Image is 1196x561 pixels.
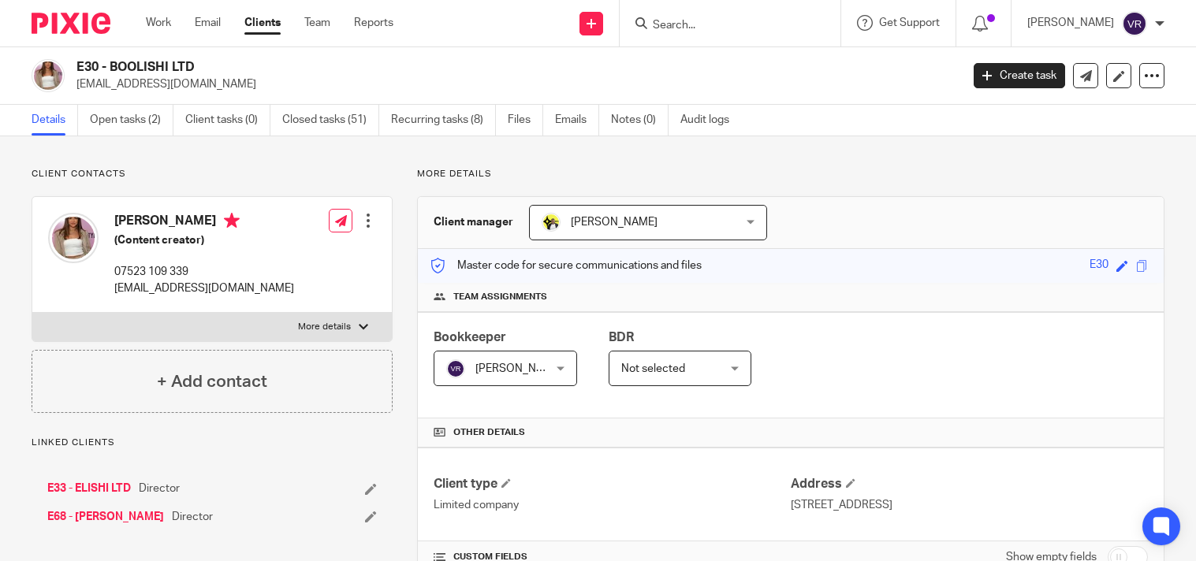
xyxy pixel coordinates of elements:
[680,105,741,136] a: Audit logs
[185,105,270,136] a: Client tasks (0)
[76,59,775,76] h2: E30 - BOOLISHI LTD
[430,258,702,273] p: Master code for secure communications and files
[32,168,393,180] p: Client contacts
[1122,11,1147,36] img: svg%3E
[48,213,99,263] img: Samie%20Elishi.jpg
[146,15,171,31] a: Work
[32,13,110,34] img: Pixie
[32,105,78,136] a: Details
[139,481,180,496] span: Director
[90,105,173,136] a: Open tasks (2)
[611,105,669,136] a: Notes (0)
[791,476,1148,492] h4: Address
[651,19,793,33] input: Search
[32,59,65,92] img: Samie%20Elishi.jpg
[1090,257,1108,275] div: E30
[76,76,950,92] p: [EMAIL_ADDRESS][DOMAIN_NAME]
[298,321,351,333] p: More details
[453,426,525,439] span: Other details
[879,17,940,28] span: Get Support
[542,213,561,232] img: Carine-Starbridge.jpg
[508,105,543,136] a: Files
[453,291,547,303] span: Team assignments
[304,15,330,31] a: Team
[555,105,599,136] a: Emails
[114,232,294,248] h5: (Content creator)
[791,497,1148,513] p: [STREET_ADDRESS]
[621,363,685,374] span: Not selected
[195,15,221,31] a: Email
[1027,15,1114,31] p: [PERSON_NAME]
[571,217,658,228] span: [PERSON_NAME]
[354,15,393,31] a: Reports
[172,509,213,525] span: Director
[434,331,506,344] span: Bookkeeper
[434,214,513,230] h3: Client manager
[391,105,496,136] a: Recurring tasks (8)
[609,331,634,344] span: BDR
[475,363,562,374] span: [PERSON_NAME]
[434,476,791,492] h4: Client type
[974,63,1065,88] a: Create task
[244,15,281,31] a: Clients
[446,359,465,378] img: svg%3E
[114,280,294,296] p: [EMAIL_ADDRESS][DOMAIN_NAME]
[32,437,393,449] p: Linked clients
[114,264,294,280] p: 07523 109 339
[47,509,164,525] a: E68 - [PERSON_NAME]
[157,370,267,394] h4: + Add contact
[114,213,294,232] h4: [PERSON_NAME]
[224,213,240,228] i: Primary
[282,105,379,136] a: Closed tasks (51)
[434,497,791,513] p: Limited company
[417,168,1164,180] p: More details
[47,481,131,496] a: E33 - ELISHI LTD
